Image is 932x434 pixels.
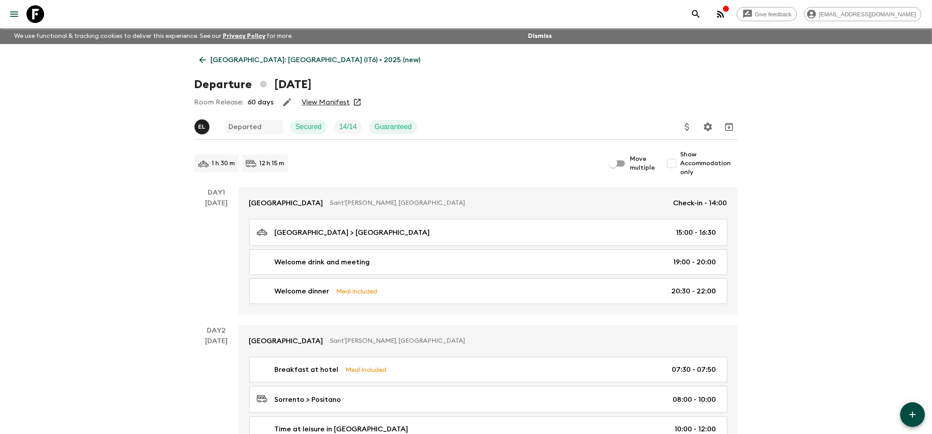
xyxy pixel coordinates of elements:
button: Update Price, Early Bird Discount and Costs [678,118,696,136]
p: 19:00 - 20:00 [674,257,716,267]
a: [GEOGRAPHIC_DATA] > [GEOGRAPHIC_DATA]15:00 - 16:30 [249,219,727,246]
button: Dismiss [526,30,554,42]
button: menu [5,5,23,23]
div: Secured [290,120,327,134]
div: [DATE] [205,198,228,315]
button: Archive (Completed, Cancelled or Unsynced Departures only) [720,118,738,136]
a: Sorrento > Positano08:00 - 10:00 [249,386,727,413]
a: View Manifest [302,98,350,107]
p: Secured [296,122,322,132]
p: Day 1 [195,187,239,198]
p: Meal Included [337,286,378,296]
p: We use functional & tracking cookies to deliver this experience. See our for more. [11,28,297,44]
p: Guaranteed [374,122,412,132]
button: search adventures [687,5,705,23]
a: Welcome dinnerMeal Included20:30 - 22:00 [249,278,727,304]
p: 20:30 - 22:00 [672,286,716,297]
p: 1 h 30 m [212,159,235,168]
a: Welcome drink and meeting19:00 - 20:00 [249,249,727,275]
h1: Departure [DATE] [195,76,311,93]
p: Welcome drink and meeting [275,257,370,267]
span: Eleonora Longobardi [195,122,211,129]
div: [EMAIL_ADDRESS][DOMAIN_NAME] [804,7,921,21]
p: 12 h 15 m [260,159,284,168]
p: [GEOGRAPHIC_DATA] [249,336,323,346]
p: 60 days [248,97,274,108]
p: Room Release: [195,97,243,108]
p: [GEOGRAPHIC_DATA] [249,198,323,208]
p: Check-in - 14:00 [674,198,727,208]
div: Trip Fill [334,120,362,134]
a: Privacy Policy [223,33,266,39]
p: 07:30 - 07:50 [672,364,716,375]
p: Sant'[PERSON_NAME], [GEOGRAPHIC_DATA] [330,337,720,345]
p: 14 / 14 [339,122,357,132]
a: [GEOGRAPHIC_DATA]: [GEOGRAPHIC_DATA] (IT6) • 2025 (new) [195,51,426,69]
p: [GEOGRAPHIC_DATA] > [GEOGRAPHIC_DATA] [275,227,430,238]
p: [GEOGRAPHIC_DATA]: [GEOGRAPHIC_DATA] (IT6) • 2025 (new) [211,55,421,65]
p: 15:00 - 16:30 [676,227,716,238]
a: [GEOGRAPHIC_DATA]Sant'[PERSON_NAME], [GEOGRAPHIC_DATA]Check-in - 14:00 [239,187,738,219]
a: Give feedback [737,7,797,21]
p: Departed [229,122,262,132]
span: [EMAIL_ADDRESS][DOMAIN_NAME] [814,11,921,18]
p: Breakfast at hotel [275,364,339,375]
p: Sant'[PERSON_NAME], [GEOGRAPHIC_DATA] [330,199,666,208]
p: 08:00 - 10:00 [673,394,716,405]
a: Breakfast at hotelMeal Included07:30 - 07:50 [249,357,727,382]
a: [GEOGRAPHIC_DATA]Sant'[PERSON_NAME], [GEOGRAPHIC_DATA] [239,325,738,357]
p: Sorrento > Positano [275,394,341,405]
span: Give feedback [750,11,797,18]
p: Day 2 [195,325,239,336]
span: Move multiple [630,155,656,172]
button: Settings [699,118,717,136]
span: Show Accommodation only [681,150,738,177]
p: Meal Included [346,365,387,375]
p: Welcome dinner [275,286,329,297]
